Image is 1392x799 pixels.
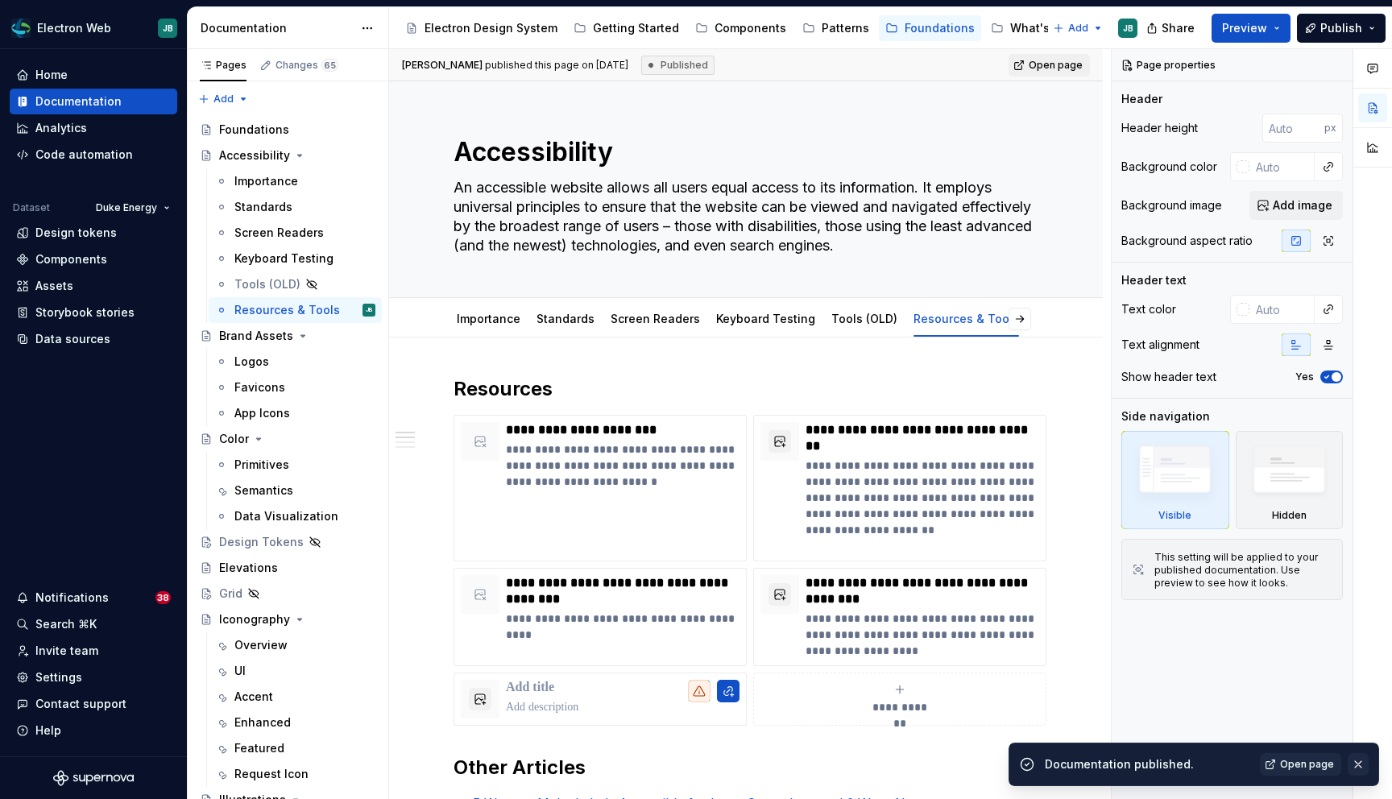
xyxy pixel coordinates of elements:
a: Accent [209,684,382,710]
a: Analytics [10,115,177,141]
a: Resources & Tools [913,312,1019,325]
div: Keyboard Testing [710,301,822,335]
button: Share [1138,14,1205,43]
div: Data Visualization [234,508,338,524]
a: App Icons [209,400,382,426]
div: Show header text [1121,369,1216,385]
div: Overview [234,637,288,653]
div: Design Tokens [219,534,304,550]
div: Tools (OLD) [825,301,904,335]
a: Importance [209,168,382,194]
div: Foundations [219,122,289,138]
a: Data Visualization [209,503,382,529]
div: Logos [234,354,269,370]
span: Preview [1222,20,1267,36]
div: Tools (OLD) [234,276,300,292]
div: Published [641,56,715,75]
a: Importance [457,312,520,325]
a: Invite team [10,638,177,664]
span: 65 [321,59,338,72]
p: px [1324,122,1336,135]
div: Header height [1121,120,1198,136]
h2: Other Articles [454,755,1038,780]
div: Documentation [35,93,122,110]
a: Open page [1009,54,1090,77]
a: Components [10,246,177,272]
a: Brand Assets [193,323,382,349]
a: Patterns [796,15,876,41]
div: Help [35,722,61,739]
div: Documentation [201,20,353,36]
div: Storybook stories [35,304,135,321]
div: Notifications [35,590,109,606]
div: Accent [234,689,273,705]
a: Screen Readers [611,312,700,325]
button: Preview [1212,14,1290,43]
a: Electron Design System [399,15,564,41]
div: Request Icon [234,766,309,782]
textarea: An accessible website allows all users equal access to its information. It employs universal prin... [450,175,1035,259]
textarea: Accessibility [450,133,1035,172]
svg: Supernova Logo [53,770,134,786]
input: Auto [1249,295,1315,324]
div: Background image [1121,197,1222,213]
button: Add [193,88,254,110]
div: Resources & Tools [234,302,340,318]
span: Duke Energy [96,201,157,214]
div: Patterns [822,20,869,36]
a: Home [10,62,177,88]
div: Assets [35,278,73,294]
a: Data sources [10,326,177,352]
div: Getting Started [593,20,679,36]
a: Open page [1260,753,1341,776]
span: Add [1068,22,1088,35]
a: Tools (OLD) [209,271,382,297]
div: Color [219,431,249,447]
div: Screen Readers [234,225,324,241]
span: [PERSON_NAME] [402,59,483,71]
a: Storybook stories [10,300,177,325]
span: Share [1162,20,1195,36]
a: Iconography [193,606,382,632]
span: Publish [1320,20,1362,36]
div: Code automation [35,147,133,163]
a: Keyboard Testing [209,246,382,271]
div: Elevations [219,560,278,576]
div: Standards [234,199,292,215]
input: Auto [1249,152,1315,181]
a: Standards [536,312,594,325]
div: This setting will be applied to your published documentation. Use preview to see how it looks. [1154,551,1332,590]
span: 38 [155,591,171,604]
button: Help [10,718,177,743]
div: Iconography [219,611,290,627]
a: Favicons [209,375,382,400]
div: Page tree [399,12,1045,44]
button: Publish [1297,14,1386,43]
a: Logos [209,349,382,375]
a: Documentation [10,89,177,114]
div: Primitives [234,457,289,473]
div: Analytics [35,120,87,136]
div: Electron Design System [425,20,557,36]
button: Add image [1249,191,1343,220]
div: Hidden [1272,509,1307,522]
a: Color [193,426,382,452]
div: Settings [35,669,82,685]
div: Semantics [234,482,293,499]
button: Contact support [10,691,177,717]
a: Settings [10,664,177,690]
div: Components [35,251,107,267]
a: Components [689,15,793,41]
h2: Resources [454,376,1038,402]
div: Data sources [35,331,110,347]
div: Visible [1121,431,1229,529]
a: Elevations [193,555,382,581]
div: JB [366,302,373,318]
a: What's New [984,15,1085,41]
a: Enhanced [209,710,382,735]
button: Notifications38 [10,585,177,611]
a: Standards [209,194,382,220]
div: Screen Readers [604,301,706,335]
button: Electron WebJB [3,10,184,45]
a: Code automation [10,142,177,168]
